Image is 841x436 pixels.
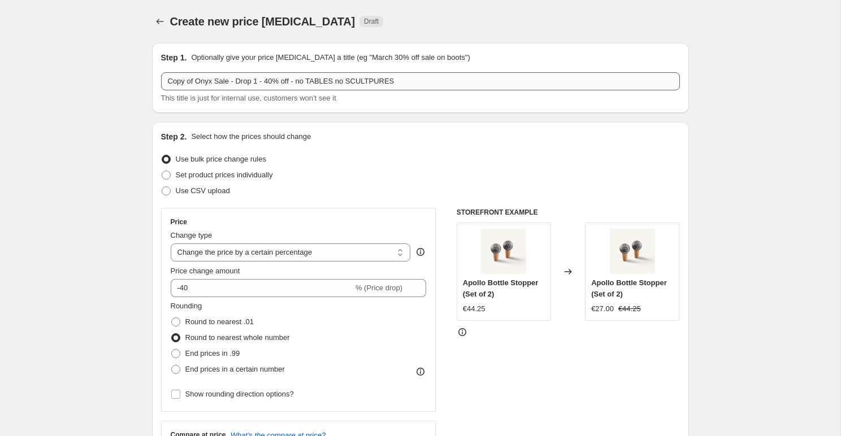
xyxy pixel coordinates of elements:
img: download_9ed4c69f-47dd-4e56-a863-3ec11c06791a_80x.jpg [610,229,655,274]
div: €44.25 [463,303,485,315]
span: This title is just for internal use, customers won't see it [161,94,336,102]
span: Draft [364,17,379,26]
h3: Price [171,217,187,226]
div: help [415,246,426,258]
img: download_9ed4c69f-47dd-4e56-a863-3ec11c06791a_80x.jpg [481,229,526,274]
span: Price change amount [171,267,240,275]
p: Optionally give your price [MEDICAL_DATA] a title (eg "March 30% off sale on boots") [191,52,470,63]
button: Price change jobs [152,14,168,29]
span: Set product prices individually [176,171,273,179]
span: End prices in .99 [185,349,240,357]
input: -15 [171,279,353,297]
span: Round to nearest whole number [185,333,290,342]
span: End prices in a certain number [185,365,285,373]
h2: Step 1. [161,52,187,63]
strike: €44.25 [618,303,641,315]
span: Use CSV upload [176,186,230,195]
span: Show rounding direction options? [185,390,294,398]
span: Apollo Bottle Stopper (Set of 2) [463,278,539,298]
span: Rounding [171,302,202,310]
p: Select how the prices should change [191,131,311,142]
h2: Step 2. [161,131,187,142]
span: Create new price [MEDICAL_DATA] [170,15,356,28]
span: Apollo Bottle Stopper (Set of 2) [591,278,667,298]
span: Use bulk price change rules [176,155,266,163]
span: Change type [171,231,213,239]
h6: STOREFRONT EXAMPLE [457,208,680,217]
span: % (Price drop) [356,284,402,292]
div: €27.00 [591,303,614,315]
input: 30% off holiday sale [161,72,680,90]
span: Round to nearest .01 [185,317,254,326]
